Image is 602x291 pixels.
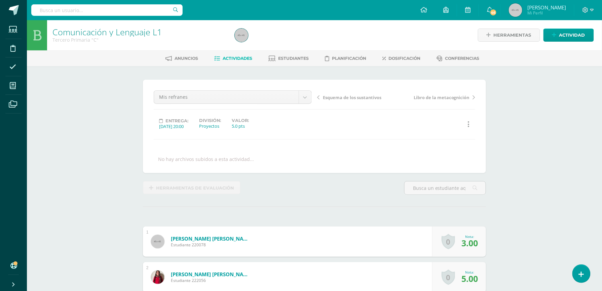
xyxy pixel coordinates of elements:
a: Actividades [215,53,253,64]
span: Conferencias [445,56,480,61]
span: Estudiante 222056 [171,278,252,283]
img: 1bfbd13a90a7528190b9ed654e88452b.png [151,271,164,284]
span: Mis refranes [159,91,294,103]
a: Libro de la metacognición [396,94,475,100]
span: Planificación [332,56,367,61]
div: Nota: [461,270,478,275]
a: Esquema de los sustantivos [317,94,396,100]
input: Busca un estudiante aquí... [405,181,486,195]
div: Nota: [461,234,478,239]
a: Anuncios [166,53,198,64]
a: [PERSON_NAME] [PERSON_NAME] [171,271,252,278]
span: Dosificación [389,56,421,61]
a: Actividad [543,29,594,42]
input: Busca un usuario... [31,4,183,16]
span: Anuncios [175,56,198,61]
span: Estudiantes [278,56,309,61]
span: Herramientas [494,29,531,41]
label: División: [199,118,221,123]
span: Entrega: [165,118,188,123]
img: 45x45 [151,235,164,248]
span: Actividades [223,56,253,61]
span: 3.00 [461,237,478,249]
a: [PERSON_NAME] [PERSON_NAME] [171,235,252,242]
a: Herramientas [478,29,540,42]
span: Esquema de los sustantivos [323,94,381,100]
span: 5.00 [461,273,478,284]
span: Actividad [559,29,585,41]
span: Estudiante 220078 [171,242,252,248]
span: [PERSON_NAME] [527,4,566,11]
div: 5.0 pts [232,123,249,129]
a: Planificación [325,53,367,64]
span: Mi Perfil [527,10,566,16]
img: 45x45 [235,29,248,42]
a: Comunicación y Lenguaje L1 [52,26,162,38]
img: 45x45 [509,3,522,17]
span: Libro de la metacognición [414,94,469,100]
span: 46 [490,9,497,16]
a: Conferencias [437,53,480,64]
div: Tercero Primaria 'C' [52,37,227,43]
div: No hay archivos subidos a esta actividad... [158,156,254,162]
a: 0 [442,269,455,285]
a: Estudiantes [269,53,309,64]
div: Proyectos [199,123,221,129]
a: 0 [442,234,455,249]
a: Mis refranes [154,91,311,103]
label: Valor: [232,118,249,123]
div: [DATE] 20:00 [159,123,188,129]
span: Herramientas de evaluación [156,182,234,194]
a: Dosificación [383,53,421,64]
h1: Comunicación y Lenguaje L1 [52,27,227,37]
